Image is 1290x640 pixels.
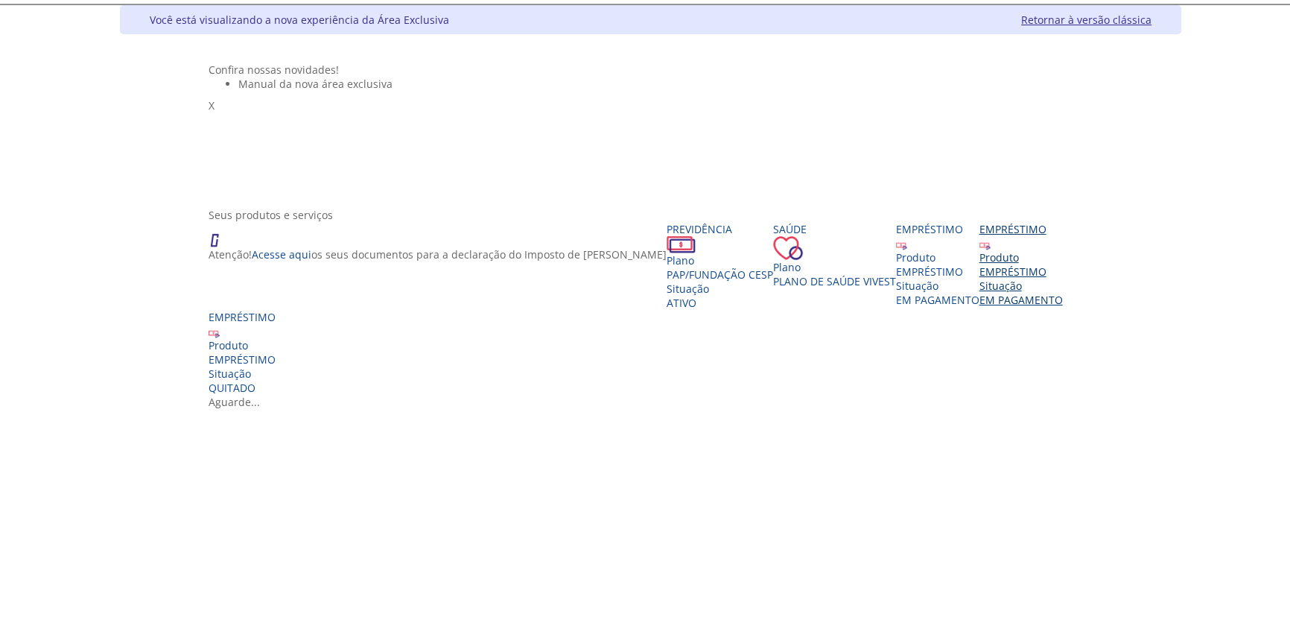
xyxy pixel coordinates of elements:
div: Empréstimo [896,222,979,236]
img: ico_emprestimo.svg [979,239,991,250]
a: Empréstimo Produto EMPRÉSTIMO Situação QUITADO [209,310,276,395]
div: EMPRÉSTIMO [979,264,1063,279]
div: Produto [209,338,276,352]
div: Situação [667,282,773,296]
span: X [209,98,215,113]
a: Previdência PlanoPAP/Fundação CESP SituaçãoAtivo [667,222,773,310]
div: EMPRÉSTIMO [209,352,276,367]
div: Produto [979,250,1063,264]
div: Situação [979,279,1063,293]
span: EM PAGAMENTO [979,293,1063,307]
a: Retornar à versão clássica [1021,13,1151,27]
div: Empréstimo [209,310,276,324]
a: Saúde PlanoPlano de Saúde VIVEST [773,222,896,288]
span: Ativo [667,296,696,310]
div: Saúde [773,222,896,236]
div: Confira nossas novidades! [209,63,1093,77]
span: PAP/Fundação CESP [667,267,773,282]
img: ico_dinheiro.png [667,236,696,253]
div: Seus produtos e serviços [209,208,1093,222]
a: Acesse aqui [252,247,311,262]
span: EM PAGAMENTO [896,293,979,307]
span: Plano de Saúde VIVEST [773,274,896,288]
img: ico_emprestimo.svg [896,239,907,250]
span: Manual da nova área exclusiva [238,77,393,91]
div: Empréstimo [979,222,1063,236]
div: Plano [667,253,773,267]
img: ico_emprestimo.svg [209,327,220,338]
a: Empréstimo Produto EMPRÉSTIMO Situação EM PAGAMENTO [896,222,979,307]
div: Plano [773,260,896,274]
div: Situação [896,279,979,293]
section: <span lang="pt-BR" dir="ltr">Visualizador do Conteúdo da Web</span> 1 [209,63,1093,193]
section: <span lang="en" dir="ltr">ProdutosCard</span> [209,208,1093,409]
p: Atenção! os seus documentos para a declaração do Imposto de [PERSON_NAME] [209,247,667,262]
img: ico_coracao.png [773,236,803,260]
div: EMPRÉSTIMO [896,264,979,279]
div: Situação [209,367,276,381]
div: Você está visualizando a nova experiência da Área Exclusiva [150,13,449,27]
div: Aguarde... [209,395,1093,409]
a: Empréstimo Produto EMPRÉSTIMO Situação EM PAGAMENTO [979,222,1063,307]
div: Previdência [667,222,773,236]
span: QUITADO [209,381,255,395]
img: ico_atencao.png [209,222,234,247]
div: Produto [896,250,979,264]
